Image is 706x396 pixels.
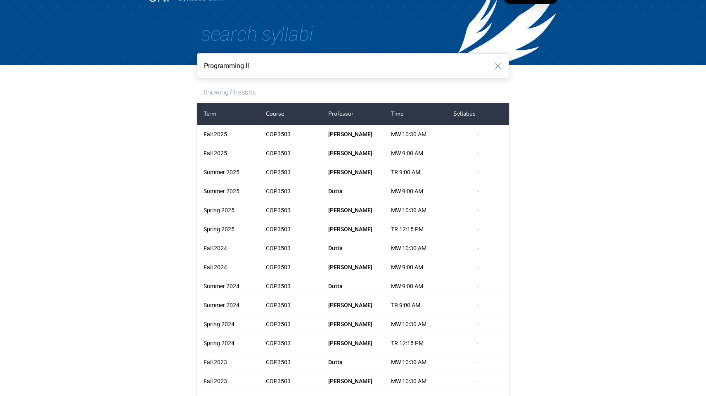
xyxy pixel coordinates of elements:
div: MW 10:30 AM [384,239,447,258]
div: [PERSON_NAME] [322,372,384,391]
div: Fall 2023 [197,353,259,372]
span: - [477,321,479,327]
div: Fall 2024 [197,258,259,277]
div: COP3503 [259,201,322,220]
span: Search Syllabi [201,22,313,46]
div: TR 12:15 PM [384,220,447,239]
div: Course [259,103,322,125]
div: COP3503 [259,220,322,239]
div: Time [384,103,447,125]
div: Dutta [322,239,384,258]
div: [PERSON_NAME] [322,144,384,163]
div: [PERSON_NAME] [322,201,384,220]
div: MW 9:00 AM [384,182,447,201]
div: COP3503 [259,163,322,182]
div: [PERSON_NAME] [322,296,384,315]
div: Syllabus [447,103,509,125]
div: COP3503 [259,334,322,353]
span: - [477,131,479,138]
div: COP3503 [259,182,322,201]
div: Fall 2025 [197,125,259,144]
div: MW 10:30 AM [384,372,447,391]
div: MW 10:30 AM [384,315,447,334]
span: - [477,226,479,232]
span: - [477,340,479,346]
div: [PERSON_NAME] [322,315,384,334]
div: MW 10:30 AM [384,125,447,144]
div: Summer 2025 [197,163,259,182]
div: COP3503 [259,296,322,315]
div: TR 9:00 AM [384,163,447,182]
span: - [477,150,479,157]
span: - [477,302,479,308]
div: MW 9:00 AM [384,144,447,163]
span: - [477,188,479,194]
div: Dutta [322,182,384,201]
div: Dutta [322,353,384,372]
span: - [477,245,479,251]
div: MW 9:00 AM [384,277,447,296]
div: MW 9:00 AM [384,258,447,277]
span: - [477,378,479,384]
div: [PERSON_NAME] [322,125,384,144]
div: Spring 2025 [197,220,259,239]
div: TR 12:15 PM [384,334,447,353]
div: Summer 2024 [197,296,259,315]
div: Summer 2025 [197,182,259,201]
span: - [477,169,479,175]
div: Fall 2025 [197,144,259,163]
div: COP3503 [259,277,322,296]
div: COP3503 [259,372,322,391]
div: Summer 2024 [197,277,259,296]
div: COP3503 [259,315,322,334]
div: Spring 2024 [197,315,259,334]
div: COP3503 [259,353,322,372]
div: [PERSON_NAME] [322,163,384,182]
div: TR 9:00 AM [384,296,447,315]
div: Spring 2024 [197,334,259,353]
div: Spring 2025 [197,201,259,220]
div: [PERSON_NAME] [322,334,384,353]
div: [PERSON_NAME] [322,220,384,239]
div: Professor [322,103,384,125]
div: Fall 2023 [197,372,259,391]
span: - [477,283,479,289]
span: - [477,359,479,365]
span: - [477,207,479,213]
div: COP3503 [259,125,322,144]
div: COP3503 [259,144,322,163]
div: Fall 2024 [197,239,259,258]
div: Term [197,103,259,125]
div: COP3503 [259,239,322,258]
div: [PERSON_NAME] [322,258,384,277]
span: - [477,264,479,270]
input: Search for a course [197,53,509,78]
span: Showing 71 results [204,88,256,97]
div: Dutta [322,277,384,296]
div: COP3503 [259,258,322,277]
div: MW 10:30 AM [384,201,447,220]
div: MW 10:30 AM [384,353,447,372]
